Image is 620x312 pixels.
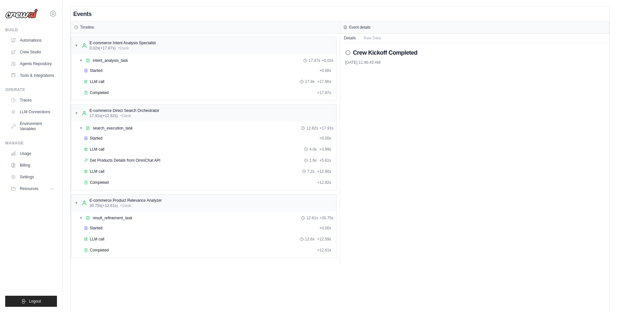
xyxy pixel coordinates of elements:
span: Started [90,68,103,73]
span: Completed [90,180,109,185]
span: • 1 task [120,113,131,118]
span: + 17.91s [319,126,333,131]
span: ▼ [75,111,78,116]
a: Usage [8,148,57,159]
span: + 5.61s [319,158,331,163]
div: E-commerce Product Relevance Analyzer [90,198,162,203]
span: 17.9s [305,79,314,84]
a: Traces [8,95,57,105]
span: 1.6s [309,158,317,163]
span: ▼ [75,43,78,48]
a: LLM Connections [8,107,57,117]
button: Raw Data [360,34,385,43]
span: 12.82s [306,126,318,131]
span: 7.2s [307,169,315,174]
span: • 1 task [120,203,131,208]
span: + 17.86s [317,79,331,84]
span: + 12.61s [317,248,331,253]
span: 17.87s [309,58,320,63]
span: Started [90,225,103,231]
div: Build [5,27,57,33]
span: ▼ [79,215,83,221]
h3: Timeline [80,25,94,30]
span: + 12.59s [317,237,331,242]
span: result_refinement_task [93,215,132,221]
span: Completed [90,248,109,253]
span: search_execution_task [93,126,133,131]
span: 12.6s [305,237,314,242]
span: 0.02s (+17.87s) [90,46,116,51]
span: + 12.82s [317,180,331,185]
span: + 30.75s [319,215,333,221]
div: Manage [5,141,57,146]
span: • 1 task [118,46,129,51]
span: 17.91s (+12.82s) [90,113,118,118]
span: LLM call [90,147,104,152]
a: Automations [8,35,57,46]
span: Started [90,136,103,141]
button: Resources [8,183,57,194]
span: 12.61s [306,215,318,221]
span: LLM call [90,79,104,84]
span: ▼ [79,58,83,63]
a: Settings [8,172,57,182]
div: E-commerce Direct Search Orchestrator [90,108,159,113]
span: + 0.00s [319,68,331,73]
button: Logout [5,296,57,307]
span: Completed [90,90,109,95]
span: Get Products Details from OmniChat API [90,158,160,163]
button: Details [340,34,360,43]
span: + 12.80s [317,169,331,174]
h2: Crew Kickoff Completed [353,48,418,57]
span: LLM call [90,237,104,242]
a: Environment Variables [8,118,57,134]
h2: Events [73,9,91,19]
span: + 0.02s [322,58,333,63]
span: Resources [20,186,38,191]
span: 4.0s [309,147,317,152]
div: [DATE] 11:46:43 AM [345,60,604,65]
span: ▼ [75,200,78,206]
img: Logo [5,9,38,19]
span: Logout [29,299,41,304]
span: LLM call [90,169,104,174]
h3: Event details [349,25,371,30]
a: Crew Studio [8,47,57,57]
a: Billing [8,160,57,170]
span: 30.75s (+12.61s) [90,203,118,208]
a: Tools & Integrations [8,70,57,81]
div: Operate [5,87,57,92]
div: E-commerce Intent Analysis Specialist [90,40,156,46]
a: Agents Repository [8,59,57,69]
span: + 3.99s [319,147,331,152]
span: ▼ [79,126,83,131]
span: intent_analysis_task [93,58,128,63]
span: + 17.87s [317,90,331,95]
span: + 0.00s [319,225,331,231]
span: + 0.00s [319,136,331,141]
